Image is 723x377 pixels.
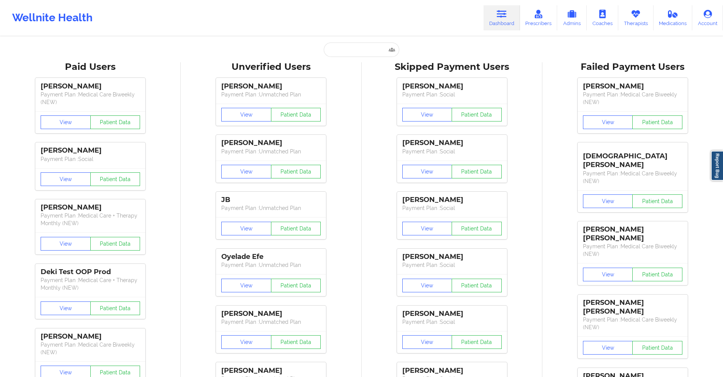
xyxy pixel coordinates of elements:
div: [PERSON_NAME] [402,309,502,318]
div: [PERSON_NAME] [41,82,140,91]
div: JB [221,196,321,204]
button: Patient Data [452,108,502,121]
div: [PERSON_NAME] [402,82,502,91]
div: [PERSON_NAME] [221,366,321,375]
a: Medications [654,5,693,30]
button: Patient Data [271,279,321,292]
p: Payment Plan : Social [402,91,502,98]
div: [PERSON_NAME] [PERSON_NAME] [583,298,682,316]
div: Oyelade Efe [221,252,321,261]
button: View [583,115,633,129]
button: Patient Data [452,165,502,178]
button: Patient Data [452,335,502,349]
button: Patient Data [452,222,502,235]
p: Payment Plan : Social [402,204,502,212]
a: Admins [557,5,587,30]
div: [PERSON_NAME] [41,332,140,341]
div: Paid Users [5,61,175,73]
div: Unverified Users [186,61,356,73]
p: Payment Plan : Unmatched Plan [221,261,321,269]
div: [PERSON_NAME] [583,82,682,91]
button: Patient Data [632,115,682,129]
div: [PERSON_NAME] [221,309,321,318]
p: Payment Plan : Social [402,148,502,155]
p: Payment Plan : Medical Care Biweekly (NEW) [583,243,682,258]
div: [PERSON_NAME] [PERSON_NAME] [583,225,682,243]
button: View [221,335,271,349]
p: Payment Plan : Medical Care Biweekly (NEW) [583,91,682,106]
a: Prescribers [520,5,558,30]
p: Payment Plan : Social [41,155,140,163]
button: Patient Data [271,222,321,235]
div: [PERSON_NAME] [41,146,140,155]
button: Patient Data [271,165,321,178]
button: View [41,172,91,186]
button: View [583,268,633,281]
button: View [402,222,452,235]
p: Payment Plan : Unmatched Plan [221,148,321,155]
button: Patient Data [90,301,140,315]
button: View [402,335,452,349]
button: View [221,108,271,121]
button: View [221,279,271,292]
a: Report Bug [711,151,723,181]
p: Payment Plan : Medical Care Biweekly (NEW) [583,316,682,331]
button: Patient Data [271,335,321,349]
p: Payment Plan : Unmatched Plan [221,318,321,326]
button: Patient Data [452,279,502,292]
div: Skipped Payment Users [367,61,537,73]
p: Payment Plan : Medical Care Biweekly (NEW) [583,170,682,185]
p: Payment Plan : Medical Care Biweekly (NEW) [41,91,140,106]
div: [PERSON_NAME] [402,252,502,261]
div: Failed Payment Users [548,61,718,73]
button: Patient Data [90,115,140,129]
div: [PERSON_NAME] [221,82,321,91]
div: Deki Test OOP Prod [41,268,140,276]
div: [PERSON_NAME] [402,366,502,375]
p: Payment Plan : Medical Care Biweekly (NEW) [41,341,140,356]
div: [PERSON_NAME] [221,139,321,147]
button: View [402,108,452,121]
p: Payment Plan : Social [402,318,502,326]
a: Dashboard [484,5,520,30]
a: Account [692,5,723,30]
button: Patient Data [90,172,140,186]
button: View [402,165,452,178]
p: Payment Plan : Social [402,261,502,269]
button: View [41,301,91,315]
div: [PERSON_NAME] [41,203,140,212]
p: Payment Plan : Medical Care + Therapy Monthly (NEW) [41,276,140,292]
button: View [221,165,271,178]
button: View [583,194,633,208]
p: Payment Plan : Medical Care + Therapy Monthly (NEW) [41,212,140,227]
button: View [221,222,271,235]
button: Patient Data [632,268,682,281]
p: Payment Plan : Unmatched Plan [221,91,321,98]
button: Patient Data [632,194,682,208]
button: View [41,237,91,251]
button: View [402,279,452,292]
a: Therapists [618,5,654,30]
a: Coaches [587,5,618,30]
p: Payment Plan : Unmatched Plan [221,204,321,212]
button: Patient Data [271,108,321,121]
button: View [583,341,633,355]
div: [DEMOGRAPHIC_DATA][PERSON_NAME] [583,146,682,169]
div: [PERSON_NAME] [402,196,502,204]
button: View [41,115,91,129]
button: Patient Data [90,237,140,251]
div: [PERSON_NAME] [402,139,502,147]
button: Patient Data [632,341,682,355]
